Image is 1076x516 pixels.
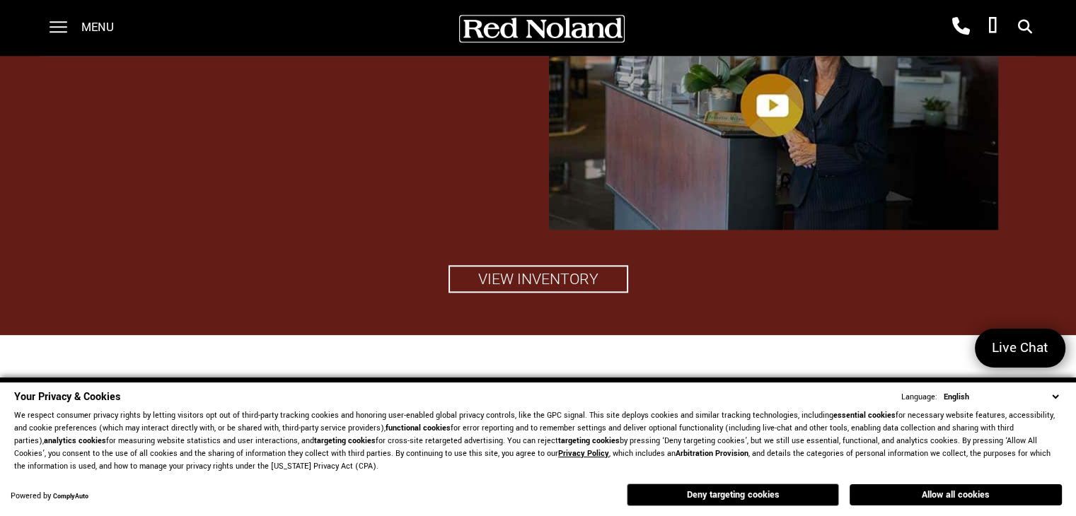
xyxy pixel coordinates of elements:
[314,435,376,446] strong: targeting cookies
[975,329,1065,368] a: Live Chat
[985,339,1055,358] span: Live Chat
[850,484,1062,505] button: Allow all cookies
[676,448,748,459] strong: Arbitration Provision
[833,410,896,421] strong: essential cookies
[44,435,106,446] strong: analytics cookies
[14,389,120,404] span: Your Privacy & Cookies
[558,435,620,446] strong: targeting cookies
[14,409,1062,473] p: We respect consumer privacy rights by letting visitors opt out of third-party tracking cookies an...
[558,448,609,459] a: Privacy Policy
[627,483,839,506] button: Deny targeting cookies
[53,492,88,501] a: ComplyAuto
[386,423,451,433] strong: functional cookies
[901,393,937,401] div: Language:
[11,492,88,501] div: Powered by
[449,265,628,293] a: View Inventory
[940,390,1062,404] select: Language Select
[461,16,623,41] img: Red Noland Auto Group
